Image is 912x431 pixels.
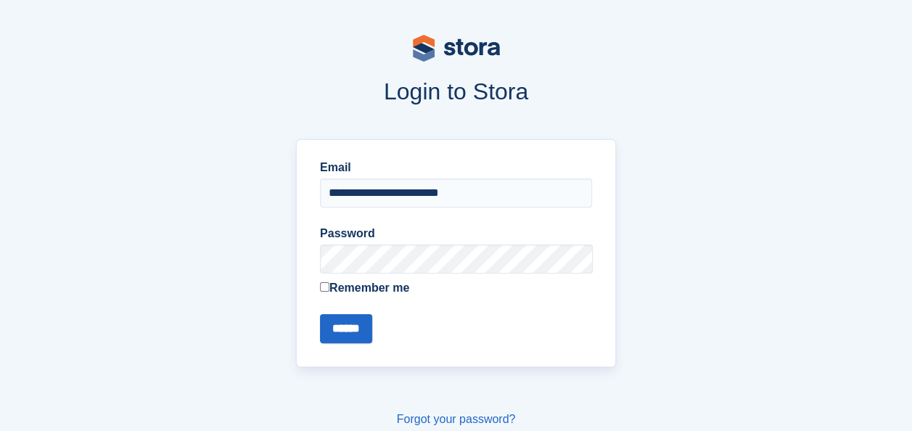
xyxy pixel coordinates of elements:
[320,282,329,292] input: Remember me
[60,78,853,104] h1: Login to Stora
[320,279,592,297] label: Remember me
[413,35,500,62] img: stora-logo-53a41332b3708ae10de48c4981b4e9114cc0af31d8433b30ea865607fb682f29.svg
[320,159,592,176] label: Email
[397,413,516,425] a: Forgot your password?
[320,225,592,242] label: Password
